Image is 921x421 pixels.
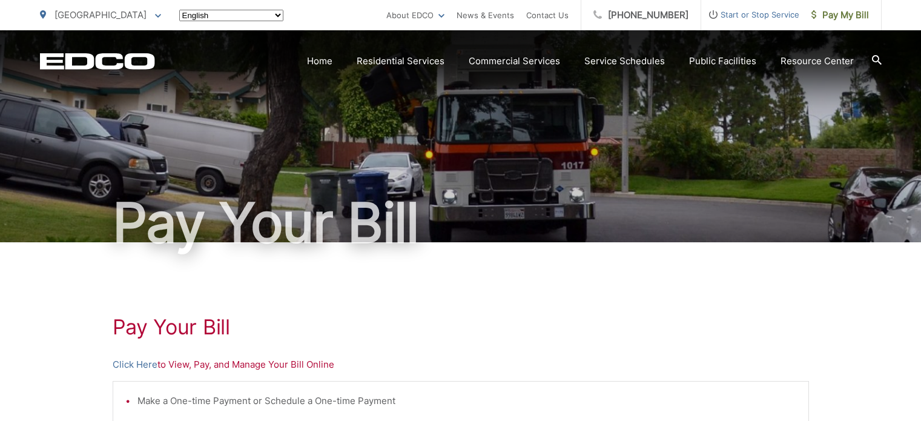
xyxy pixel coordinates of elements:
[113,357,809,372] p: to View, Pay, and Manage Your Bill Online
[584,54,665,68] a: Service Schedules
[386,8,444,22] a: About EDCO
[307,54,332,68] a: Home
[526,8,569,22] a: Contact Us
[457,8,514,22] a: News & Events
[40,53,155,70] a: EDCD logo. Return to the homepage.
[113,357,157,372] a: Click Here
[54,9,147,21] span: [GEOGRAPHIC_DATA]
[179,10,283,21] select: Select a language
[137,394,796,408] li: Make a One-time Payment or Schedule a One-time Payment
[40,193,882,253] h1: Pay Your Bill
[357,54,444,68] a: Residential Services
[781,54,854,68] a: Resource Center
[113,315,809,339] h1: Pay Your Bill
[469,54,560,68] a: Commercial Services
[811,8,869,22] span: Pay My Bill
[689,54,756,68] a: Public Facilities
